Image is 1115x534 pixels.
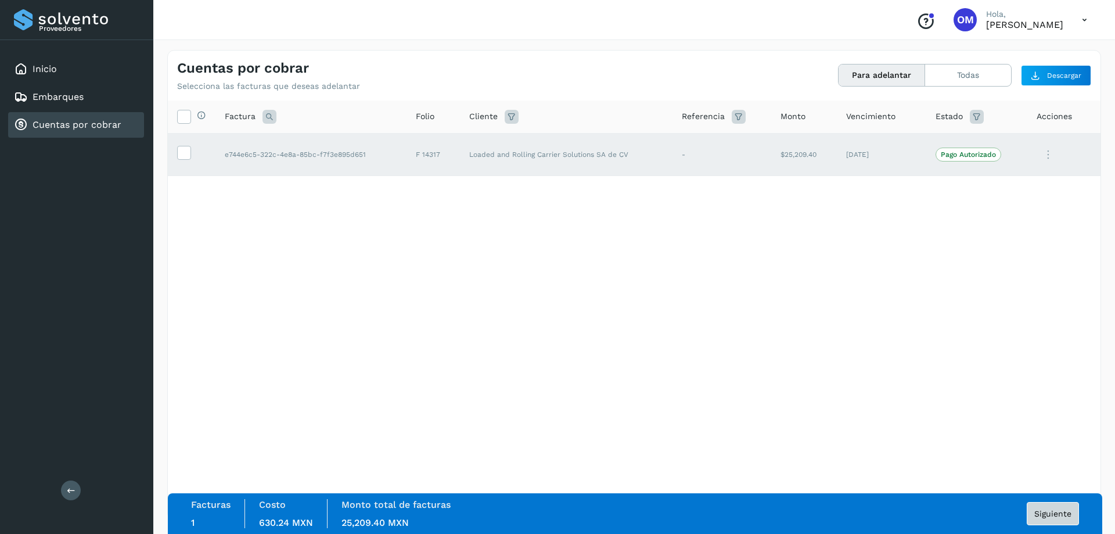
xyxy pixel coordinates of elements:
[1027,502,1079,525] button: Siguiente
[8,84,144,110] div: Embarques
[177,60,309,77] h4: Cuentas por cobrar
[672,133,771,176] td: -
[682,110,725,123] span: Referencia
[460,133,673,176] td: Loaded and Rolling Carrier Solutions SA de CV
[986,19,1063,30] p: OZIEL MATA MURO
[1037,110,1072,123] span: Acciones
[33,63,57,74] a: Inicio
[225,110,256,123] span: Factura
[8,56,144,82] div: Inicio
[259,517,313,528] span: 630.24 MXN
[846,110,895,123] span: Vencimiento
[341,499,451,510] label: Monto total de facturas
[1021,65,1091,86] button: Descargar
[469,110,498,123] span: Cliente
[8,112,144,138] div: Cuentas por cobrar
[780,110,805,123] span: Monto
[33,119,121,130] a: Cuentas por cobrar
[771,133,837,176] td: $25,209.40
[33,91,84,102] a: Embarques
[191,499,231,510] label: Facturas
[416,110,434,123] span: Folio
[39,24,139,33] p: Proveedores
[191,517,195,528] span: 1
[839,64,925,86] button: Para adelantar
[259,499,286,510] label: Costo
[936,110,963,123] span: Estado
[341,517,409,528] span: 25,209.40 MXN
[215,133,407,176] td: e744e6c5-322c-4e8a-85bc-f7f3e895d651
[941,150,996,159] p: Pago Autorizado
[177,81,360,91] p: Selecciona las facturas que deseas adelantar
[986,9,1063,19] p: Hola,
[837,133,927,176] td: [DATE]
[407,133,459,176] td: F 14317
[1047,70,1081,81] span: Descargar
[925,64,1011,86] button: Todas
[1034,510,1071,518] span: Siguiente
